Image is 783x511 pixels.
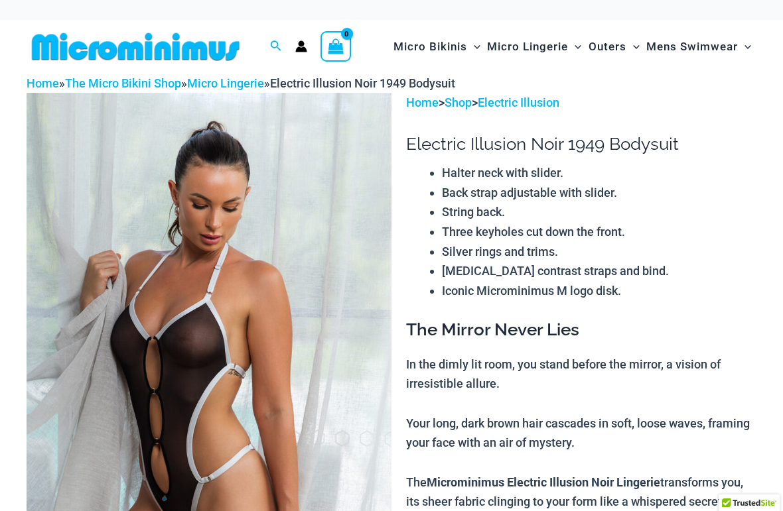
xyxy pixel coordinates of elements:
span: Menu Toggle [568,30,581,64]
a: Electric Illusion [478,95,559,109]
li: Back strap adjustable with slider. [442,183,756,203]
h1: Electric Illusion Noir 1949 Bodysuit [406,134,756,154]
img: MM SHOP LOGO FLAT [27,32,245,62]
a: OutersMenu ToggleMenu Toggle [585,27,643,67]
span: Mens Swimwear [646,30,738,64]
h3: The Mirror Never Lies [406,319,756,341]
a: Micro LingerieMenu ToggleMenu Toggle [484,27,585,67]
li: [MEDICAL_DATA] contrast straps and bind. [442,261,756,281]
span: Menu Toggle [467,30,480,64]
a: Micro Lingerie [187,76,264,90]
li: String back. [442,202,756,222]
span: Micro Bikinis [393,30,467,64]
span: Micro Lingerie [487,30,568,64]
a: Account icon link [295,40,307,52]
b: Microminimus Electric Illusion Noir Lingerie [427,474,660,490]
p: > > [406,93,756,113]
span: » » » [27,76,455,90]
a: Micro BikinisMenu ToggleMenu Toggle [390,27,484,67]
span: Menu Toggle [626,30,640,64]
a: View Shopping Cart, empty [320,31,351,62]
a: Shop [445,95,472,109]
span: Electric Illusion Noir 1949 Bodysuit [270,76,455,90]
a: The Micro Bikini Shop [65,76,181,90]
a: Home [27,76,59,90]
a: Search icon link [270,38,282,55]
span: Outers [589,30,626,64]
span: Menu Toggle [738,30,751,64]
a: Home [406,95,439,109]
li: Silver rings and trims. [442,242,756,262]
a: Mens SwimwearMenu ToggleMenu Toggle [643,27,754,67]
li: Three keyholes cut down the front. [442,222,756,242]
li: Halter neck with slider. [442,163,756,183]
li: Iconic Microminimus M logo disk. [442,281,756,301]
nav: Site Navigation [388,25,756,69]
